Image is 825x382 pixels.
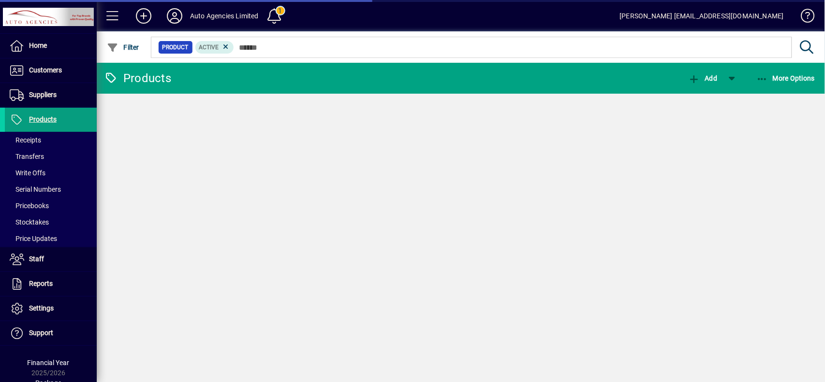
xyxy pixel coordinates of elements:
[5,198,97,214] a: Pricebooks
[754,70,818,87] button: More Options
[159,7,190,25] button: Profile
[29,255,44,263] span: Staff
[29,66,62,74] span: Customers
[10,218,49,226] span: Stocktakes
[29,329,53,337] span: Support
[756,74,815,82] span: More Options
[5,132,97,148] a: Receipts
[5,83,97,107] a: Suppliers
[29,91,57,99] span: Suppliers
[5,58,97,83] a: Customers
[10,169,45,177] span: Write Offs
[5,297,97,321] a: Settings
[199,44,219,51] span: Active
[5,230,97,247] a: Price Updates
[5,321,97,345] a: Support
[104,39,142,56] button: Filter
[10,235,57,242] span: Price Updates
[5,214,97,230] a: Stocktakes
[794,2,813,33] a: Knowledge Base
[5,247,97,271] a: Staff
[29,304,54,312] span: Settings
[5,34,97,58] a: Home
[29,280,53,287] span: Reports
[104,71,171,86] div: Products
[162,42,189,52] span: Product
[688,74,717,82] span: Add
[10,153,44,160] span: Transfers
[10,136,41,144] span: Receipts
[620,8,784,24] div: [PERSON_NAME] [EMAIL_ADDRESS][DOMAIN_NAME]
[686,70,720,87] button: Add
[28,359,70,367] span: Financial Year
[5,148,97,165] a: Transfers
[5,165,97,181] a: Write Offs
[190,8,259,24] div: Auto Agencies Limited
[5,181,97,198] a: Serial Numbers
[29,115,57,123] span: Products
[5,272,97,296] a: Reports
[29,42,47,49] span: Home
[10,202,49,210] span: Pricebooks
[10,185,61,193] span: Serial Numbers
[128,7,159,25] button: Add
[107,43,139,51] span: Filter
[195,41,234,54] mat-chip: Activation Status: Active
